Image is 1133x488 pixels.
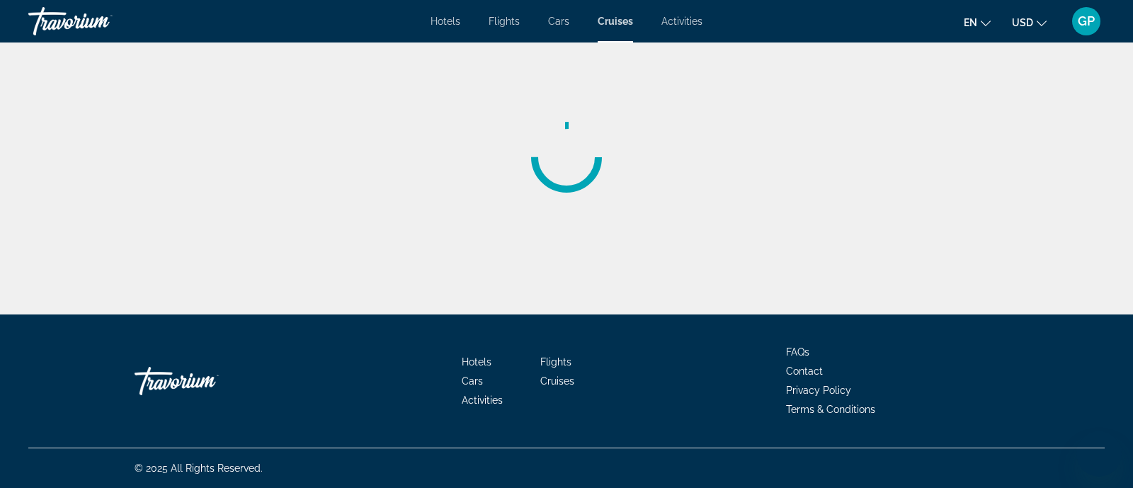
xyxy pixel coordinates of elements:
[786,404,875,415] a: Terms & Conditions
[1012,12,1047,33] button: Change currency
[548,16,569,27] a: Cars
[786,346,809,358] a: FAQs
[1012,17,1033,28] span: USD
[964,12,991,33] button: Change language
[135,360,276,402] a: Go Home
[540,356,571,368] a: Flights
[1068,6,1105,36] button: User Menu
[598,16,633,27] a: Cruises
[462,375,483,387] a: Cars
[28,3,170,40] a: Travorium
[786,385,851,396] a: Privacy Policy
[1078,14,1095,28] span: GP
[135,463,263,474] span: © 2025 All Rights Reserved.
[431,16,460,27] a: Hotels
[540,375,574,387] a: Cruises
[661,16,702,27] a: Activities
[786,365,823,377] a: Contact
[489,16,520,27] a: Flights
[462,356,491,368] a: Hotels
[964,17,977,28] span: en
[1076,431,1122,477] iframe: Кнопка запуска окна обмена сообщениями
[462,395,503,406] a: Activities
